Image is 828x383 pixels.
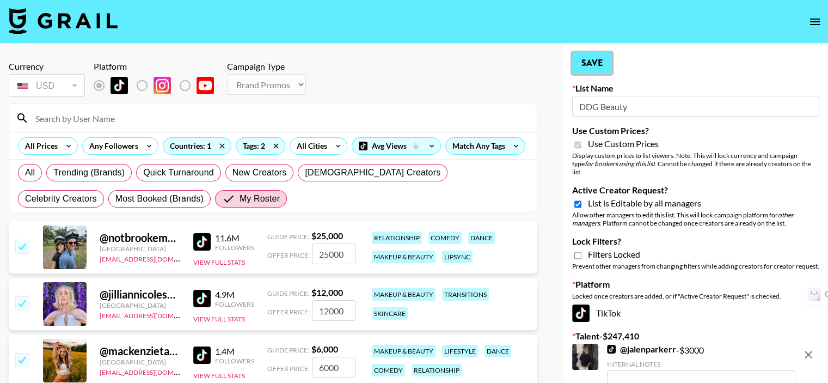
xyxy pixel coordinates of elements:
span: Offer Price: [267,251,310,259]
div: Display custom prices to list viewers. Note: This will lock currency and campaign type . Cannot b... [572,151,819,176]
input: 12,000 [312,300,355,321]
label: Active Creator Request? [572,185,819,196]
div: List locked to TikTok. [94,74,223,97]
strong: $ 25,000 [311,230,343,241]
span: Offer Price: [267,364,310,373]
img: TikTok [193,346,211,364]
div: 11.6M [215,233,254,244]
span: New Creators [232,166,287,179]
span: Filters Locked [588,249,640,260]
div: relationship [412,364,462,376]
div: @ jilliannicolesmith [100,288,180,301]
div: TikTok [572,305,819,322]
div: transitions [442,288,489,301]
img: YouTube [197,77,214,94]
img: Grail Talent [9,8,118,34]
div: lipsync [442,251,473,263]
button: remove [798,344,819,366]
div: 4.9M [215,289,254,300]
div: Followers [215,357,254,365]
div: Campaign Type [227,61,306,72]
button: View Full Stats [193,372,245,380]
div: makeup & beauty [372,288,436,301]
label: Lock Filters? [572,236,819,247]
button: View Full Stats [193,315,245,323]
button: open drawer [804,11,826,33]
em: for bookers using this list [585,160,655,168]
div: lifestyle [442,345,478,357]
label: Use Custom Prices? [572,125,819,136]
div: [GEOGRAPHIC_DATA] [100,358,180,366]
img: TikTok [572,305,590,322]
div: Followers [215,244,254,252]
a: [EMAIL_ADDRESS][DOMAIN_NAME] [100,309,209,320]
div: Prevent other managers from changing filters while adding creators for creator request. [572,262,819,270]
a: [EMAIL_ADDRESS][DOMAIN_NAME] [100,253,209,263]
div: comedy [428,232,462,244]
div: 1.4M [215,346,254,357]
span: Guide Price: [267,346,309,354]
strong: $ 6,000 [311,344,338,354]
label: Platform [572,279,819,290]
div: makeup & beauty [372,345,436,357]
span: List is Editable by all managers [588,198,701,209]
span: Offer Price: [267,308,310,316]
img: TikTok [193,233,211,251]
div: Match Any Tags [446,138,525,154]
input: 6,000 [312,357,355,378]
span: [DEMOGRAPHIC_DATA] Creators [305,166,440,179]
div: Currency is locked to USD [9,72,85,99]
div: All Prices [19,138,60,154]
span: Trending (Brands) [53,166,125,179]
img: TikTok [607,345,616,354]
img: TikTok [111,77,128,94]
div: @ mackenzietaylord [100,344,180,358]
div: Any Followers [83,138,140,154]
div: makeup & beauty [372,251,436,263]
div: Followers [215,300,254,308]
em: other managers [572,211,793,227]
button: Save [572,52,612,74]
label: Talent - $ 247,410 [572,331,819,342]
div: [GEOGRAPHIC_DATA] [100,301,180,309]
span: All [25,166,35,179]
div: [GEOGRAPHIC_DATA] [100,245,180,253]
div: Locked once creators are added, or if "Active Creator Request" is checked. [572,292,819,300]
span: Guide Price: [267,289,309,297]
label: List Name [572,83,819,94]
span: My Roster [240,192,280,205]
span: Celebrity Creators [25,192,97,205]
span: Quick Turnaround [143,166,214,179]
button: View Full Stats [193,258,245,266]
span: Guide Price: [267,233,309,241]
div: Avg Views [352,138,440,154]
div: USD [11,76,83,95]
div: Internal Notes: [607,360,795,368]
div: Tags: 2 [236,138,285,154]
img: Instagram [154,77,171,94]
img: TikTok [193,290,211,307]
div: Platform [94,61,223,72]
div: skincare [372,307,408,320]
a: [EMAIL_ADDRESS][DOMAIN_NAME] [100,366,209,376]
input: Search by User Name [29,110,530,127]
div: Allow other managers to edit this list. This will lock campaign platform for . Platform cannot be... [572,211,819,227]
span: Use Custom Prices [588,138,659,149]
div: dance [468,232,495,244]
div: comedy [372,364,405,376]
strong: $ 12,000 [311,287,343,297]
input: 25,000 [312,244,355,264]
span: Most Booked (Brands) [115,192,204,205]
div: Countries: 1 [163,138,231,154]
div: Currency [9,61,85,72]
div: All Cities [290,138,329,154]
a: @jalenparkerr [607,344,676,355]
div: relationship [372,232,422,244]
div: @ notbrookemonk [100,231,180,245]
div: dance [484,345,511,357]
